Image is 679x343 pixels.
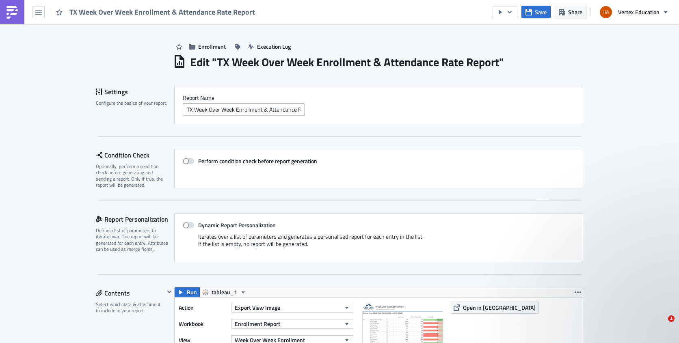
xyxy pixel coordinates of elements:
[96,149,174,161] div: Condition Check
[179,318,227,330] label: Workbook
[96,86,174,98] div: Settings
[96,100,169,106] div: Configure the basics of your report.
[69,7,256,17] span: TX Week Over Week Enrollment & Attendance Rate Report
[96,227,169,252] div: Define a list of parameters to iterate over. One report will be generated for each entry. Attribu...
[231,303,353,313] button: Export View Image
[96,287,164,299] div: Contents
[235,303,280,312] span: Export View Image
[183,233,575,254] div: Iterates over a list of parameters and generates a personalised report for each entry in the list...
[212,287,237,297] span: tableau_1
[231,319,353,329] button: Enrollment Report
[595,3,673,21] button: Vertex Education
[179,302,227,314] label: Action
[521,6,551,18] button: Save
[190,55,504,69] h1: Edit " TX Week Over Week Enrollment & Attendance Rate Report "
[599,5,613,19] img: Avatar
[535,8,547,16] span: Save
[6,6,19,19] img: PushMetrics
[198,157,317,165] strong: Perform condition check before report generation
[185,40,230,53] button: Enrollment
[235,319,280,328] span: Enrollment Report
[618,8,660,16] span: Vertex Education
[183,94,575,101] label: Report Nam﻿e
[257,42,291,51] span: Execution Log
[187,287,197,297] span: Run
[164,287,174,297] button: Hide content
[199,287,249,297] button: tableau_1
[555,6,586,18] button: Share
[198,42,226,51] span: Enrollment
[96,213,174,225] div: Report Personalization
[96,163,169,188] div: Optionally, perform a condition check before generating and sending a report. Only if true, the r...
[96,301,164,314] div: Select which data & attachment to include in your report.
[451,302,538,314] button: Open in [GEOGRAPHIC_DATA]
[668,315,675,322] span: 1
[568,8,582,16] span: Share
[651,315,671,335] iframe: Intercom live chat
[463,303,536,312] span: Open in [GEOGRAPHIC_DATA]
[244,40,295,53] button: Execution Log
[175,287,200,297] button: Run
[198,221,276,229] strong: Dynamic Report Personalization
